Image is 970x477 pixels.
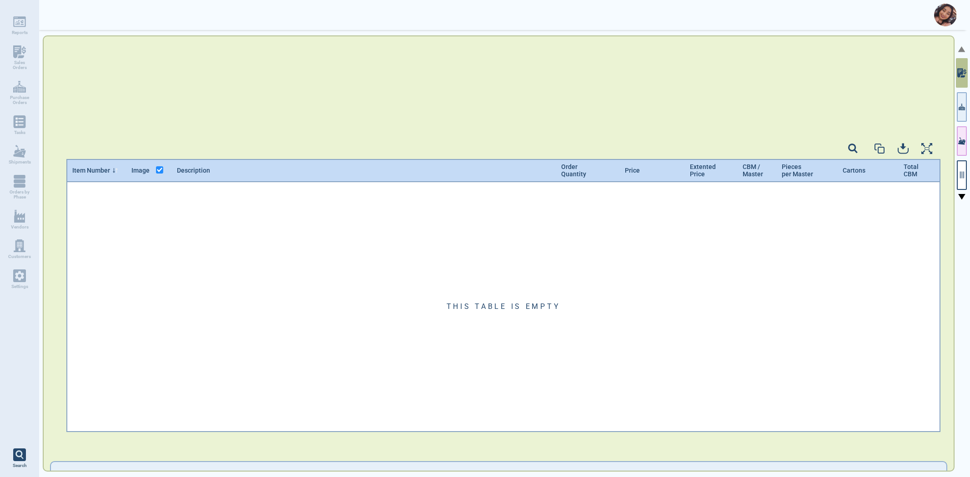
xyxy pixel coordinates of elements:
span: Item Number [72,167,110,174]
span: Total CBM [904,163,918,178]
span: Search [13,463,27,468]
span: Cartons [843,167,865,174]
span: CBM / Master [743,163,763,178]
span: Image [131,167,150,174]
span: Extented Price [690,163,713,178]
span: This table is empty [447,303,561,310]
span: Pieces per Master [782,163,813,178]
img: Avatar [934,4,957,26]
span: Order Quantity [561,163,586,178]
span: Price [625,167,640,174]
span: Description [177,167,210,174]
